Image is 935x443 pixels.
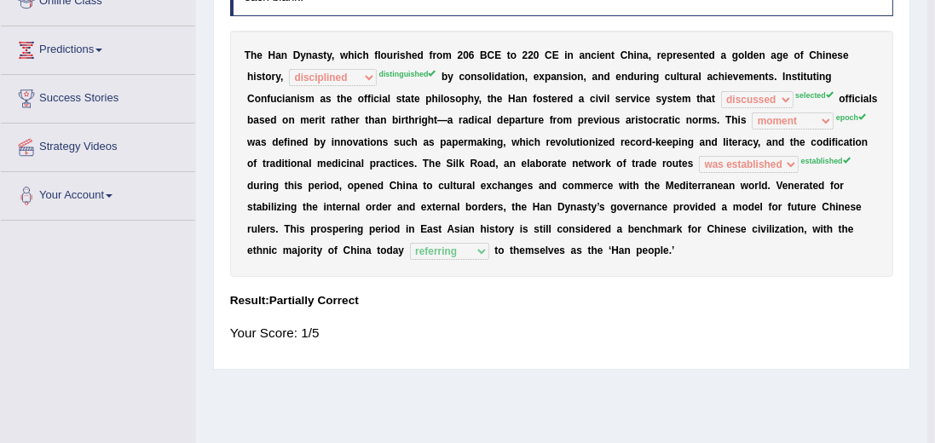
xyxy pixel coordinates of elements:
[469,49,475,61] b: 6
[479,93,482,105] b: ,
[285,93,291,105] b: a
[282,114,288,126] b: o
[441,93,443,105] b: l
[672,49,677,61] b: r
[405,93,411,105] b: a
[677,71,679,83] b: l
[375,114,381,126] b: a
[536,93,542,105] b: o
[832,49,838,61] b: e
[393,49,397,61] b: r
[326,49,332,61] b: y
[262,71,265,83] b: t
[455,93,461,105] b: o
[869,93,872,105] b: l
[378,49,380,61] b: l
[694,49,700,61] b: n
[438,93,441,105] b: i
[819,71,825,83] b: n
[797,71,800,83] b: t
[713,71,719,83] b: c
[753,71,759,83] b: e
[434,114,437,126] b: t
[275,71,280,83] b: y
[265,114,271,126] b: e
[401,114,406,126] b: r
[677,49,683,61] b: e
[340,114,343,126] b: t
[270,114,276,126] b: d
[319,114,321,126] b: i
[774,71,776,83] b: .
[428,114,434,126] b: h
[494,49,501,61] b: E
[414,93,420,105] b: e
[282,93,285,105] b: i
[245,49,251,61] b: T
[568,49,574,61] b: n
[688,49,694,61] b: e
[355,114,360,126] b: r
[497,93,503,105] b: e
[607,93,609,105] b: l
[521,93,527,105] b: n
[343,114,349,126] b: h
[739,71,745,83] b: e
[794,49,800,61] b: o
[852,93,855,105] b: i
[836,113,866,122] sup: epoch
[374,49,378,61] b: f
[634,71,640,83] b: u
[647,71,653,83] b: n
[382,93,388,105] b: a
[696,93,700,105] b: t
[288,114,294,126] b: n
[506,71,510,83] b: t
[597,71,603,83] b: n
[849,93,852,105] b: f
[683,49,689,61] b: s
[442,49,452,61] b: m
[631,93,637,105] b: v
[861,93,863,105] b: i
[533,93,536,105] b: f
[786,71,792,83] b: n
[671,71,677,83] b: u
[280,71,283,83] b: ,
[656,93,662,105] b: s
[458,49,464,61] b: 2
[367,93,371,105] b: f
[634,49,637,61] b: i
[640,71,644,83] b: r
[817,49,822,61] b: h
[744,71,753,83] b: m
[459,71,465,83] b: c
[379,93,382,105] b: i
[398,114,401,126] b: i
[482,71,488,83] b: o
[463,49,469,61] b: 0
[380,114,386,126] b: n
[494,71,500,83] b: d
[442,71,447,83] b: b
[373,93,379,105] b: c
[822,49,825,61] b: i
[436,49,442,61] b: o
[251,49,257,61] b: h
[667,93,673,105] b: s
[261,93,267,105] b: n
[597,49,599,61] b: i
[396,93,402,105] b: s
[699,71,701,83] b: l
[350,114,356,126] b: e
[447,71,453,83] b: y
[1,26,195,69] a: Predictions
[679,71,683,83] b: t
[381,49,387,61] b: o
[1,75,195,118] a: Success Stories
[539,71,545,83] b: x
[257,71,263,83] b: s
[275,49,281,61] b: a
[368,114,374,126] b: h
[703,49,709,61] b: e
